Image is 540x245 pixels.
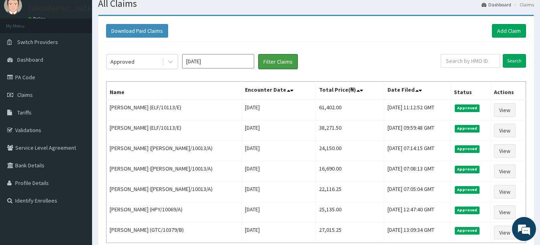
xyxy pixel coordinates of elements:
td: [PERSON_NAME] ([PERSON_NAME]/10013/A) [106,141,242,161]
td: [DATE] [241,182,315,202]
td: 25,135.00 [316,202,384,223]
div: Chat with us now [42,45,134,55]
td: [DATE] 07:05:04 GMT [384,182,450,202]
th: Status [450,82,491,100]
td: 61,402.00 [316,100,384,120]
th: Total Price(₦) [316,82,384,100]
th: Name [106,82,242,100]
span: Approved [455,125,480,132]
a: View [494,165,516,178]
span: Claims [17,91,33,98]
button: Download Paid Claims [106,24,168,38]
td: [DATE] 07:14:15 GMT [384,141,450,161]
td: 27,015.25 [316,223,384,243]
input: Search [503,54,526,68]
td: [DATE] 07:08:13 GMT [384,161,450,182]
a: View [494,103,516,117]
td: [DATE] [241,120,315,141]
td: [DATE] [241,100,315,120]
td: 38,271.50 [316,120,384,141]
td: [DATE] 11:12:52 GMT [384,100,450,120]
td: [PERSON_NAME] (HPY/10069/A) [106,202,242,223]
a: Dashboard [482,1,511,8]
td: [DATE] [241,223,315,243]
span: Approved [455,166,480,173]
span: Approved [455,104,480,112]
span: Approved [455,207,480,214]
span: Approved [455,186,480,193]
td: [PERSON_NAME] ([PERSON_NAME]/10013/A) [106,161,242,182]
td: 24,150.00 [316,141,384,161]
span: Switch Providers [17,38,58,46]
th: Actions [491,82,526,100]
button: Filter Claims [258,54,298,69]
td: [DATE] [241,202,315,223]
td: [PERSON_NAME] ([PERSON_NAME]/10013/A) [106,182,242,202]
a: Online [28,16,47,22]
td: [DATE] 09:59:48 GMT [384,120,450,141]
span: Tariffs [17,109,32,116]
td: 16,690.00 [316,161,384,182]
a: View [494,185,516,199]
td: [DATE] [241,161,315,182]
div: Minimize live chat window [131,4,151,23]
textarea: Type your message and hit 'Enter' [4,161,153,189]
td: [PERSON_NAME] (ELF/10113/E) [106,100,242,120]
td: [DATE] 13:09:34 GMT [384,223,450,243]
a: Add Claim [492,24,526,38]
span: Approved [455,145,480,153]
p: [GEOGRAPHIC_DATA] [28,5,94,12]
td: [DATE] 12:47:40 GMT [384,202,450,223]
a: View [494,226,516,239]
span: Dashboard [17,56,43,63]
div: Approved [110,58,134,66]
td: [PERSON_NAME] (GTC/10379/B) [106,223,242,243]
th: Encounter Date [241,82,315,100]
td: 22,116.25 [316,182,384,202]
img: d_794563401_company_1708531726252_794563401 [15,40,32,60]
a: View [494,205,516,219]
td: [DATE] [241,141,315,161]
span: Approved [455,227,480,234]
a: View [494,144,516,158]
input: Search by HMO ID [441,54,500,68]
td: [PERSON_NAME] (ELF/10113/E) [106,120,242,141]
input: Select Month and Year [182,54,254,68]
th: Date Filed [384,82,450,100]
span: We're online! [46,72,110,153]
li: Claims [512,1,534,8]
a: View [494,124,516,137]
